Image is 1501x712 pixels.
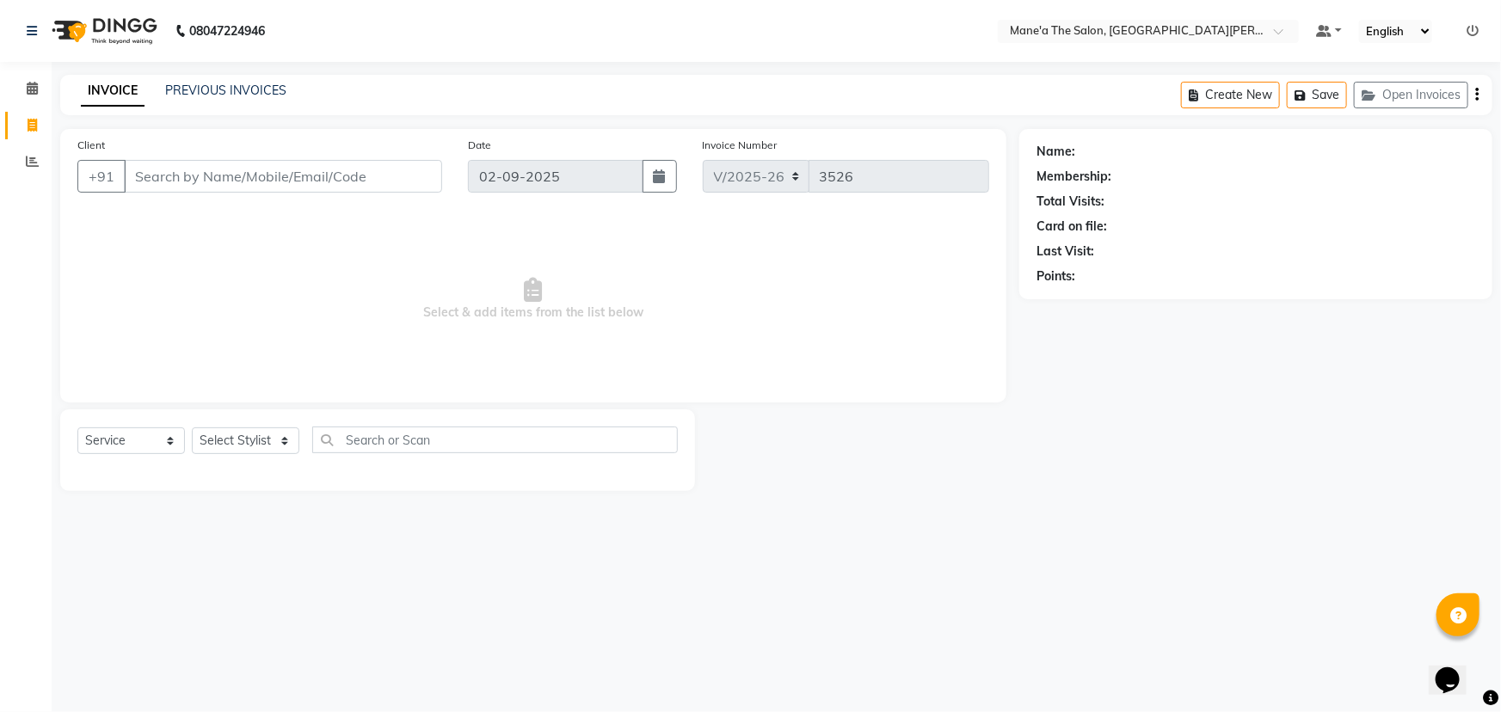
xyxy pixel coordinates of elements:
div: Card on file: [1037,218,1107,236]
button: +91 [77,160,126,193]
input: Search or Scan [312,427,678,453]
div: Name: [1037,143,1075,161]
button: Open Invoices [1354,82,1468,108]
label: Client [77,138,105,153]
label: Invoice Number [703,138,778,153]
button: Save [1287,82,1347,108]
img: logo [44,7,162,55]
span: Select & add items from the list below [77,213,989,385]
b: 08047224946 [189,7,265,55]
input: Search by Name/Mobile/Email/Code [124,160,442,193]
div: Points: [1037,267,1075,285]
a: INVOICE [81,76,145,107]
div: Total Visits: [1037,193,1104,211]
label: Date [468,138,491,153]
a: PREVIOUS INVOICES [165,83,286,98]
button: Create New [1181,82,1280,108]
iframe: chat widget [1429,643,1484,695]
div: Membership: [1037,168,1111,186]
div: Last Visit: [1037,242,1094,261]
